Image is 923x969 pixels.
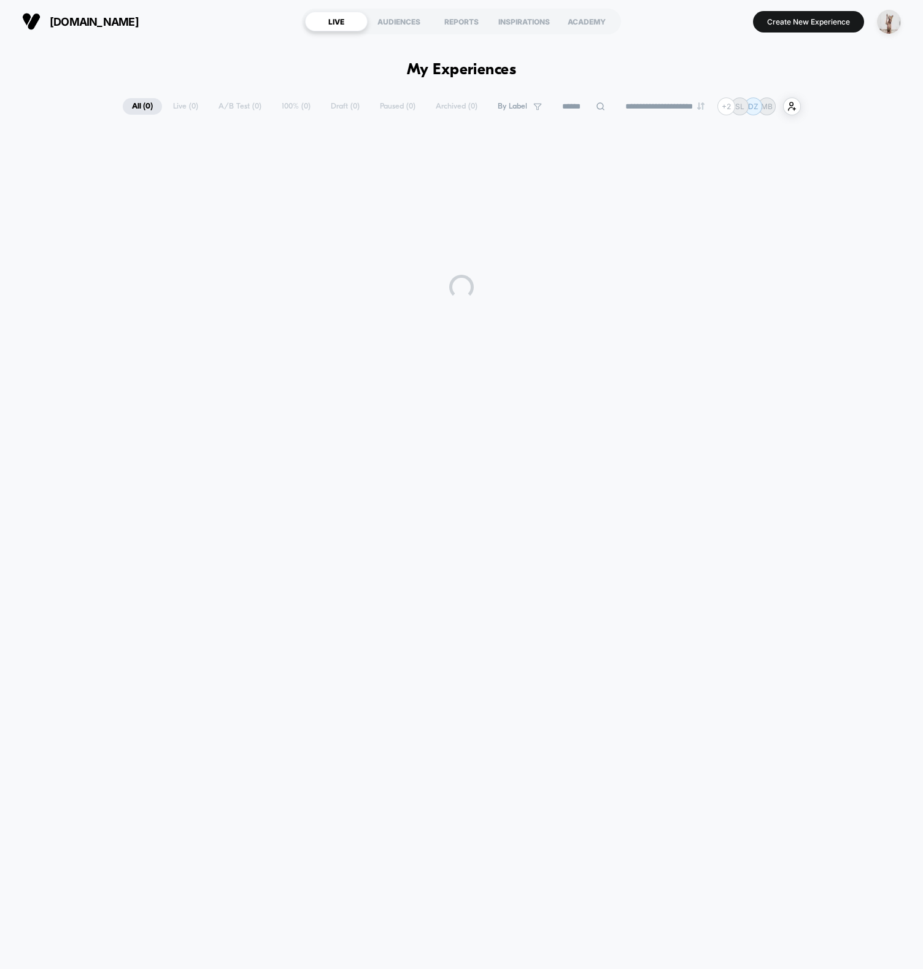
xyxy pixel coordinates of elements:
div: LIVE [305,12,368,31]
p: DZ [748,102,759,111]
button: ppic [873,9,905,34]
span: By Label [498,102,527,111]
div: REPORTS [430,12,493,31]
span: All ( 0 ) [123,98,162,115]
button: Create New Experience [753,11,864,33]
div: + 2 [717,98,735,115]
div: INSPIRATIONS [493,12,555,31]
img: ppic [877,10,901,34]
span: [DOMAIN_NAME] [50,15,139,28]
button: [DOMAIN_NAME] [18,12,142,31]
h1: My Experiences [407,61,517,79]
img: Visually logo [22,12,41,31]
div: AUDIENCES [368,12,430,31]
div: ACADEMY [555,12,618,31]
img: end [697,102,705,110]
p: SL [735,102,744,111]
p: MB [761,102,773,111]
